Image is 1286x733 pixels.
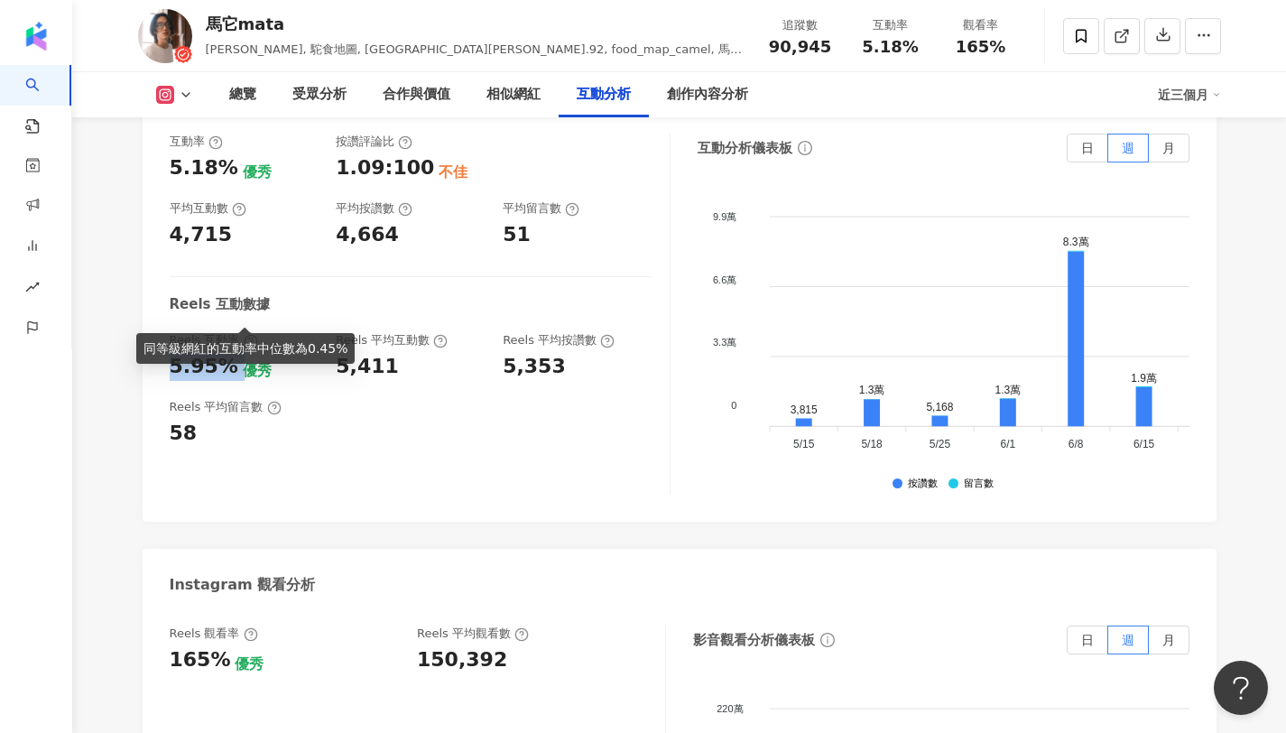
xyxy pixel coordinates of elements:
div: 優秀 [243,361,272,381]
tspan: 5/25 [929,438,950,450]
div: 互動分析儀表板 [698,139,792,158]
div: 150,392 [417,646,507,674]
img: KOL Avatar [138,9,192,63]
tspan: 6.6萬 [713,274,736,285]
tspan: 3.3萬 [713,337,736,348]
div: 按讚評論比 [336,134,412,150]
div: 優秀 [235,654,264,674]
div: 追蹤數 [766,16,835,34]
div: 總覽 [229,84,256,106]
span: rise [25,269,40,310]
div: 同等級網紅的互動率中位數為 [136,333,355,364]
div: 留言數 [964,478,994,490]
div: 近三個月 [1158,80,1221,109]
div: 相似網紅 [486,84,541,106]
div: Reels 平均留言數 [170,399,282,415]
div: 5.18% [170,154,238,182]
span: 5.18% [862,38,918,56]
div: 4,664 [336,221,399,249]
div: 58 [170,420,198,448]
tspan: 6/15 [1133,438,1154,450]
tspan: 5/15 [793,438,815,450]
tspan: 6/1 [1000,438,1015,450]
div: 受眾分析 [292,84,347,106]
div: Instagram 觀看分析 [170,575,316,595]
img: logo icon [22,22,51,51]
span: 0.45% [308,341,347,356]
tspan: 0 [731,400,736,411]
div: 5.95% [170,353,238,381]
div: 平均互動數 [170,200,246,217]
div: 165% [170,646,231,674]
div: 馬它mata [206,13,746,35]
div: 影音觀看分析儀表板 [693,631,815,650]
span: 日 [1081,633,1094,647]
div: 平均留言數 [503,200,579,217]
div: 創作內容分析 [667,84,748,106]
tspan: 220萬 [717,703,743,714]
span: info-circle [818,630,837,650]
div: 1.09:100 [336,154,434,182]
span: 90,945 [769,37,831,56]
span: info-circle [795,138,815,158]
div: 互動率 [170,134,223,150]
div: 互動分析 [577,84,631,106]
div: Reels 平均觀看數 [417,626,529,642]
div: 4,715 [170,221,233,249]
a: search [25,65,61,135]
tspan: 9.9萬 [713,211,736,222]
iframe: Help Scout Beacon - Open [1214,661,1268,715]
div: 不佳 [439,162,467,182]
div: 平均按讚數 [336,200,412,217]
span: 週 [1122,141,1134,155]
div: 互動率 [856,16,925,34]
div: 觀看率 [947,16,1015,34]
span: 月 [1162,633,1175,647]
div: 5,411 [336,353,399,381]
div: 合作與價值 [383,84,450,106]
div: 5,353 [503,353,566,381]
div: 51 [503,221,531,249]
div: 優秀 [243,162,272,182]
span: 日 [1081,141,1094,155]
div: Reels 觀看率 [170,626,258,642]
tspan: 5/18 [861,438,883,450]
span: 週 [1122,633,1134,647]
div: Reels 平均按讚數 [503,332,615,348]
tspan: 6/8 [1068,438,1083,450]
div: Reels 平均互動數 [336,332,448,348]
span: 月 [1162,141,1175,155]
div: Reels 互動數據 [170,295,270,314]
span: [PERSON_NAME], 駝食地圖, [GEOGRAPHIC_DATA][PERSON_NAME].92, food_map_camel, 馬它馬它 [206,42,742,74]
span: 165% [956,38,1006,56]
div: 按讚數 [908,478,938,490]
